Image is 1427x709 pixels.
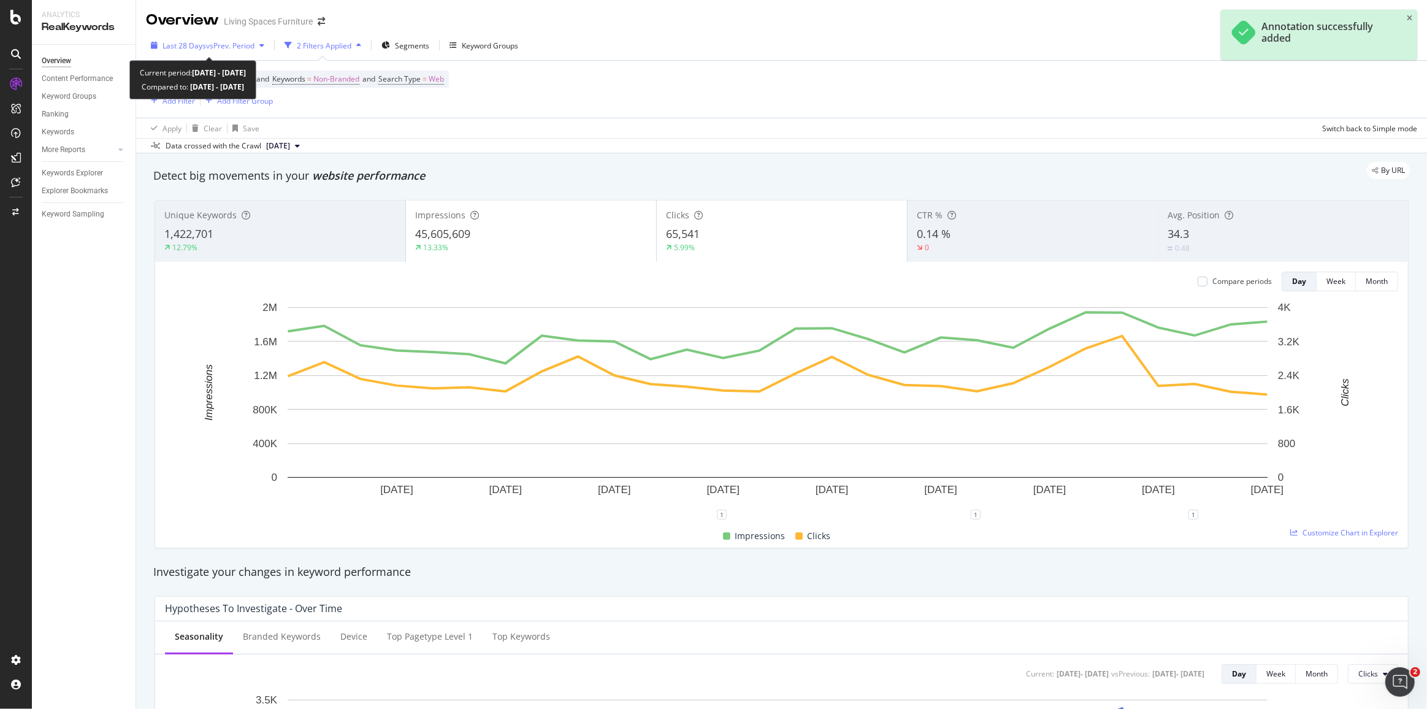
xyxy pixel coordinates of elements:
[42,144,115,156] a: More Reports
[42,108,69,121] div: Ranking
[42,90,96,103] div: Keyword Groups
[313,71,359,88] span: Non-Branded
[387,630,473,643] div: Top pagetype Level 1
[243,123,259,134] div: Save
[1168,226,1189,241] span: 34.3
[1175,243,1190,253] div: 0.48
[253,404,277,416] text: 800K
[42,10,126,20] div: Analytics
[256,694,278,706] text: 3.5K
[261,139,305,153] button: [DATE]
[1257,664,1296,684] button: Week
[42,72,127,85] a: Content Performance
[146,36,269,55] button: Last 28 DaysvsPrev. Period
[1348,664,1398,684] button: Clicks
[262,302,277,313] text: 2M
[1057,669,1109,679] div: [DATE] - [DATE]
[1306,669,1328,679] div: Month
[1278,438,1295,450] text: 800
[164,226,213,241] span: 1,422,701
[280,36,366,55] button: 2 Filters Applied
[175,630,223,643] div: Seasonality
[1282,272,1317,291] button: Day
[42,55,71,67] div: Overview
[42,208,104,221] div: Keyword Sampling
[1188,510,1198,519] div: 1
[1358,669,1378,679] span: Clicks
[1381,167,1405,174] span: By URL
[1407,15,1412,22] div: close toast
[42,167,103,180] div: Keywords Explorer
[146,118,182,138] button: Apply
[1026,669,1054,679] div: Current:
[1290,527,1398,538] a: Customize Chart in Explorer
[362,74,375,84] span: and
[42,90,127,103] a: Keyword Groups
[1168,247,1173,250] img: Equal
[1322,123,1417,134] div: Switch back to Simple mode
[917,226,951,241] span: 0.14 %
[377,36,434,55] button: Segments
[254,336,277,348] text: 1.6M
[204,123,222,134] div: Clear
[42,185,127,197] a: Explorer Bookmarks
[735,529,786,543] span: Impressions
[429,71,444,88] span: Web
[228,118,259,138] button: Save
[1410,667,1420,677] span: 2
[1033,484,1066,496] text: [DATE]
[717,510,727,519] div: 1
[816,484,849,496] text: [DATE]
[254,370,277,381] text: 1.2M
[1212,276,1272,286] div: Compare periods
[272,472,277,483] text: 0
[172,242,197,253] div: 12.79%
[217,96,273,106] div: Add Filter Group
[598,484,631,496] text: [DATE]
[489,484,522,496] text: [DATE]
[1366,276,1388,286] div: Month
[1317,272,1356,291] button: Week
[1326,276,1345,286] div: Week
[1356,272,1398,291] button: Month
[380,484,413,496] text: [DATE]
[415,209,465,221] span: Impressions
[188,82,244,92] b: [DATE] - [DATE]
[1111,669,1150,679] div: vs Previous :
[146,10,219,31] div: Overview
[272,74,305,84] span: Keywords
[318,17,325,26] div: arrow-right-arrow-left
[674,242,695,253] div: 5.99%
[423,74,427,84] span: =
[492,630,550,643] div: Top Keywords
[462,40,518,51] div: Keyword Groups
[142,80,244,94] div: Compared to:
[378,74,421,84] span: Search Type
[297,40,351,51] div: 2 Filters Applied
[1385,667,1415,697] iframe: Intercom live chat
[163,96,195,106] div: Add Filter
[971,510,981,519] div: 1
[1261,21,1395,44] div: Annotation successfully added
[163,40,206,51] span: Last 28 Days
[42,108,127,121] a: Ranking
[1303,527,1398,538] span: Customize Chart in Explorer
[1278,336,1300,348] text: 3.2K
[201,93,273,108] button: Add Filter Group
[42,126,74,139] div: Keywords
[192,67,246,78] b: [DATE] - [DATE]
[307,74,312,84] span: =
[224,15,313,28] div: Living Spaces Furniture
[1278,370,1300,381] text: 2.4K
[1367,162,1410,179] div: legacy label
[42,167,127,180] a: Keywords Explorer
[256,74,269,84] span: and
[340,630,367,643] div: Device
[253,438,277,450] text: 400K
[917,209,943,221] span: CTR %
[924,484,957,496] text: [DATE]
[42,20,126,34] div: RealKeywords
[423,242,448,253] div: 13.33%
[166,140,261,151] div: Data crossed with the Crawl
[1142,484,1175,496] text: [DATE]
